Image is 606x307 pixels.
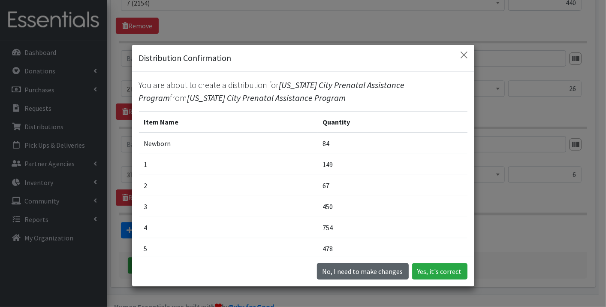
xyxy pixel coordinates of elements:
h5: Distribution Confirmation [139,52,232,64]
td: 149 [317,154,467,175]
button: Yes, it's correct [412,263,467,280]
td: Newborn [139,133,318,154]
th: Quantity [317,112,467,133]
th: Item Name [139,112,318,133]
td: 450 [317,196,467,217]
td: 4 [139,217,318,238]
td: 67 [317,175,467,196]
td: 3 [139,196,318,217]
button: Close [457,48,471,62]
span: [US_STATE] City Prenatal Assistance Program [187,92,346,103]
td: 5 [139,238,318,259]
p: You are about to create a distribution for from [139,79,467,104]
td: 754 [317,217,467,238]
td: 84 [317,133,467,154]
button: No I need to make changes [317,263,409,280]
td: 2 [139,175,318,196]
td: 478 [317,238,467,259]
td: 1 [139,154,318,175]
